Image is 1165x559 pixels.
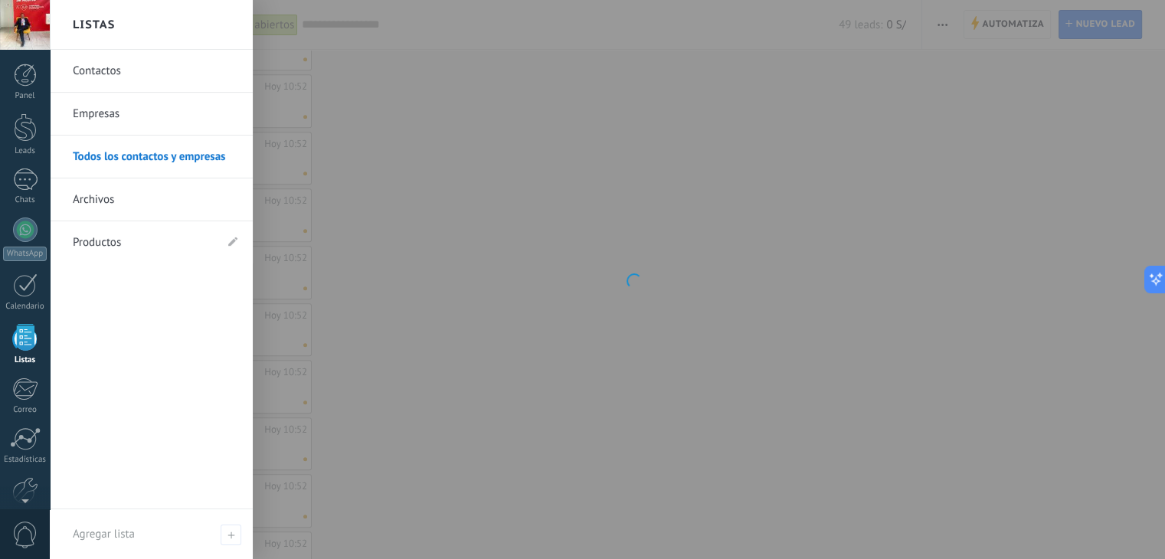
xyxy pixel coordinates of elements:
[3,302,47,312] div: Calendario
[3,195,47,205] div: Chats
[3,91,47,101] div: Panel
[73,93,237,136] a: Empresas
[221,525,241,545] span: Agregar lista
[3,146,47,156] div: Leads
[3,405,47,415] div: Correo
[73,136,237,178] a: Todos los contactos y empresas
[73,527,135,541] span: Agregar lista
[73,221,214,264] a: Productos
[3,455,47,465] div: Estadísticas
[3,247,47,261] div: WhatsApp
[73,1,115,49] h2: Listas
[73,50,237,93] a: Contactos
[73,178,237,221] a: Archivos
[3,355,47,365] div: Listas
